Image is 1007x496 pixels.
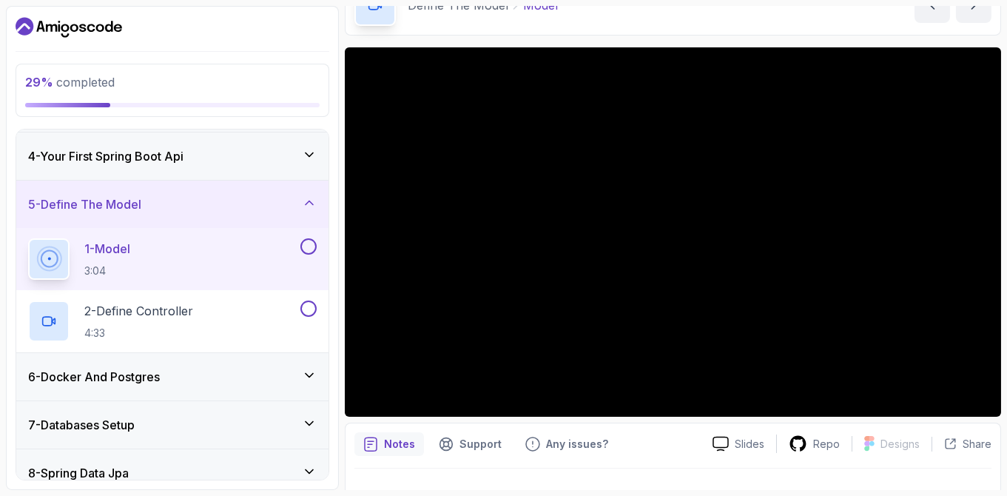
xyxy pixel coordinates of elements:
p: 3:04 [84,264,130,278]
p: Any issues? [546,437,608,452]
p: Slides [735,437,764,452]
p: Share [963,437,991,452]
a: Slides [701,436,776,452]
button: notes button [354,432,424,456]
button: 1-Model3:04 [28,238,317,280]
h3: 5 - Define The Model [28,195,141,213]
h3: 4 - Your First Spring Boot Api [28,147,183,165]
button: 7-Databases Setup [16,401,329,449]
p: 4:33 [84,326,193,341]
h3: 6 - Docker And Postgres [28,368,160,386]
button: 4-Your First Spring Boot Api [16,133,329,180]
h3: 7 - Databases Setup [28,416,135,434]
p: 2 - Define Controller [84,302,193,320]
button: 2-Define Controller4:33 [28,301,317,342]
iframe: 1 - Model [345,47,1001,417]
p: Designs [880,437,920,452]
p: 1 - Model [84,240,130,258]
a: Repo [777,435,852,453]
p: Notes [384,437,415,452]
a: Dashboard [16,16,122,39]
p: Support [459,437,502,452]
button: Share [932,437,991,452]
button: 6-Docker And Postgres [16,353,329,401]
button: 5-Define The Model [16,181,329,228]
button: Feedback button [516,432,617,456]
span: 29 % [25,75,53,90]
p: Repo [813,437,840,452]
span: completed [25,75,115,90]
button: Support button [430,432,511,456]
h3: 8 - Spring Data Jpa [28,464,129,482]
